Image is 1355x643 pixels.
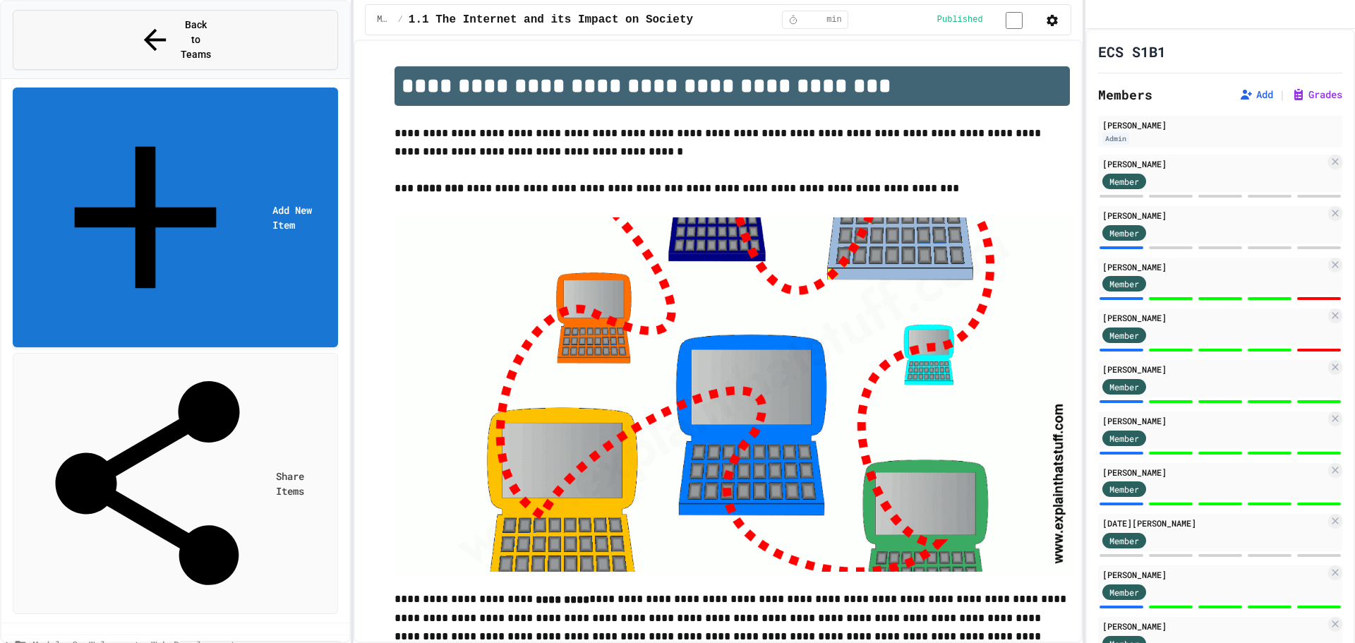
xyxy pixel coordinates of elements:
div: Admin [1102,133,1129,145]
span: Published [937,14,983,25]
div: [PERSON_NAME] [1102,363,1325,375]
div: [PERSON_NAME] [1102,311,1325,324]
div: [DATE][PERSON_NAME] [1102,517,1325,529]
h1: ECS S1B1 [1098,42,1166,61]
button: Grades [1291,88,1342,102]
div: [PERSON_NAME] [1102,620,1325,632]
span: Back to Teams [180,18,213,62]
span: Member [1109,175,1139,188]
span: Member [1109,483,1139,495]
div: [PERSON_NAME] [1102,414,1325,427]
div: [PERSON_NAME] [1102,568,1325,581]
span: Member [1109,380,1139,393]
button: Back to Teams [13,10,338,70]
h2: Members [1098,85,1152,104]
div: [PERSON_NAME] [1102,260,1325,273]
span: Member [1109,227,1139,239]
span: Member [1109,432,1139,445]
div: [PERSON_NAME] [1102,209,1325,222]
span: min [826,14,842,25]
span: Member [1109,329,1139,342]
div: [PERSON_NAME] [1102,157,1325,170]
a: Share Items [13,353,338,614]
span: | [1279,86,1286,103]
a: Add New Item [13,88,338,347]
div: [PERSON_NAME] [1102,466,1325,479]
span: 1.1 The Internet and its Impact on Society [409,11,693,28]
span: / [398,14,403,25]
span: Member [1109,534,1139,547]
span: Module 1: Intro to the Web [377,14,392,25]
span: Member [1109,586,1139,599]
button: Add [1239,88,1273,102]
input: publish toggle [989,12,1040,29]
div: Content is published and visible to students [937,11,1040,28]
span: Member [1109,277,1139,290]
div: [PERSON_NAME] [1102,119,1338,131]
